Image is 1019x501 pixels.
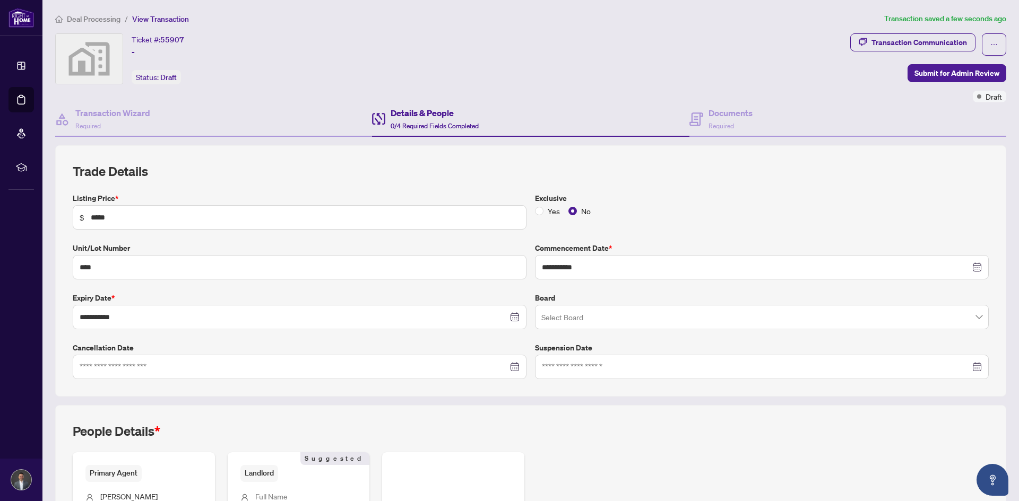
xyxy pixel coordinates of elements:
[535,192,989,204] label: Exclusive
[125,13,128,25] li: /
[709,107,753,119] h4: Documents
[73,342,526,354] label: Cancellation Date
[73,163,989,180] h2: Trade Details
[132,70,181,84] div: Status:
[871,34,967,51] div: Transaction Communication
[300,452,369,465] span: Suggested
[535,292,989,304] label: Board
[8,8,34,28] img: logo
[11,470,31,490] img: Profile Icon
[577,205,595,217] span: No
[535,342,989,354] label: Suspension Date
[73,292,526,304] label: Expiry Date
[67,14,120,24] span: Deal Processing
[80,212,84,223] span: $
[132,46,135,58] span: -
[391,122,479,130] span: 0/4 Required Fields Completed
[73,242,526,254] label: Unit/Lot Number
[391,107,479,119] h4: Details & People
[535,242,989,254] label: Commencement Date
[543,205,564,217] span: Yes
[990,41,998,48] span: ellipsis
[160,35,184,45] span: 55907
[884,13,1006,25] article: Transaction saved a few seconds ago
[100,491,158,501] span: [PERSON_NAME]
[132,14,189,24] span: View Transaction
[977,464,1008,496] button: Open asap
[73,192,526,204] label: Listing Price
[986,91,1002,102] span: Draft
[255,491,288,501] span: Full Name
[709,122,734,130] span: Required
[56,34,123,84] img: svg%3e
[160,73,177,82] span: Draft
[73,423,160,440] h2: People Details
[850,33,975,51] button: Transaction Communication
[914,65,999,82] span: Submit for Admin Review
[55,15,63,23] span: home
[75,122,101,130] span: Required
[75,107,150,119] h4: Transaction Wizard
[908,64,1006,82] button: Submit for Admin Review
[240,465,278,481] span: Landlord
[85,465,142,481] span: Primary Agent
[132,33,184,46] div: Ticket #:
